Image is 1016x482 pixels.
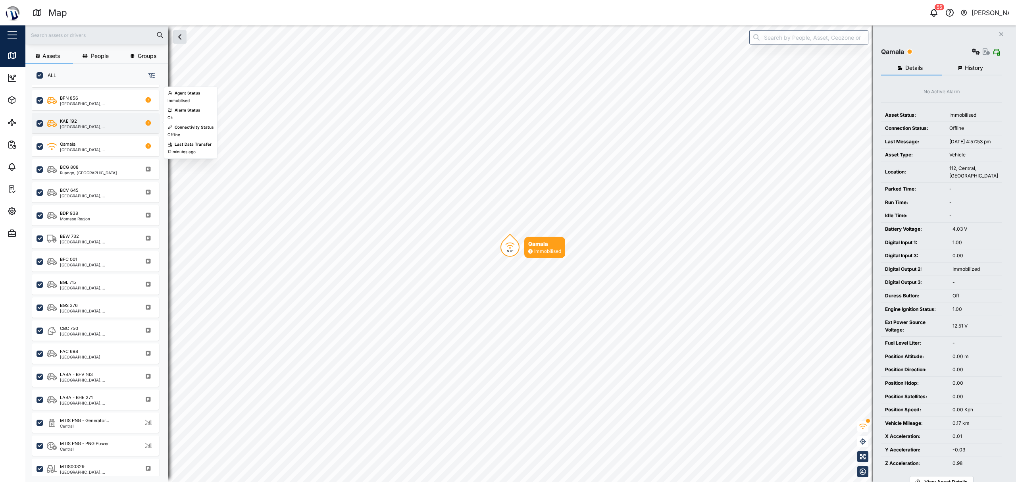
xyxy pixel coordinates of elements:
[21,51,38,60] div: Map
[952,446,998,454] div: -0.03
[885,138,941,146] div: Last Message:
[60,240,136,244] div: [GEOGRAPHIC_DATA], [GEOGRAPHIC_DATA]
[60,417,109,424] div: MTIS PNG - Generator...
[60,263,136,267] div: [GEOGRAPHIC_DATA], [GEOGRAPHIC_DATA]
[21,185,42,193] div: Tasks
[885,353,945,361] div: Position Altitude:
[60,148,136,152] div: [GEOGRAPHIC_DATA], [GEOGRAPHIC_DATA]
[60,348,78,355] div: FAC 698
[885,212,941,220] div: Idle Time:
[885,112,941,119] div: Asset Status:
[749,30,868,44] input: Search by People, Asset, Geozone or Place
[60,141,75,148] div: Qamala
[60,217,90,221] div: Momase Region
[952,433,998,440] div: 0.01
[60,286,136,290] div: [GEOGRAPHIC_DATA], [GEOGRAPHIC_DATA]
[138,53,156,59] span: Groups
[60,194,136,198] div: [GEOGRAPHIC_DATA], [GEOGRAPHIC_DATA]
[21,96,45,104] div: Assets
[905,65,923,71] span: Details
[885,393,945,401] div: Position Satellites:
[885,339,945,347] div: Fuel Level Liter:
[952,252,998,260] div: 0.00
[60,332,136,336] div: [GEOGRAPHIC_DATA], [GEOGRAPHIC_DATA]
[528,240,561,248] div: Qamala
[885,460,945,467] div: Z Acceleration:
[91,53,109,59] span: People
[972,8,1010,18] div: [PERSON_NAME]
[952,420,998,427] div: 0.17 km
[60,470,136,474] div: [GEOGRAPHIC_DATA], [GEOGRAPHIC_DATA]
[60,325,78,332] div: CBC 750
[60,440,109,447] div: MTIS PNG - PNG Power
[60,102,136,106] div: [GEOGRAPHIC_DATA], [GEOGRAPHIC_DATA]
[952,393,998,401] div: 0.00
[42,53,60,59] span: Assets
[4,4,21,21] img: Main Logo
[60,378,136,382] div: [GEOGRAPHIC_DATA], [GEOGRAPHIC_DATA]
[885,239,945,247] div: Digital Input 1:
[952,366,998,374] div: 0.00
[952,292,998,300] div: Off
[885,125,941,132] div: Connection Status:
[935,4,944,10] div: 55
[21,140,48,149] div: Reports
[60,279,76,286] div: BGL 715
[952,339,998,347] div: -
[952,266,998,273] div: Immobilized
[32,85,168,476] div: grid
[60,371,93,378] div: LABA - BFV 163
[60,125,136,129] div: [GEOGRAPHIC_DATA], [GEOGRAPHIC_DATA]
[167,132,180,138] div: Offline
[952,460,998,467] div: 0.98
[500,237,565,258] div: Map marker
[534,248,561,255] div: Immobilised
[21,73,56,82] div: Dashboard
[949,125,998,132] div: Offline
[952,322,998,330] div: 12.51 V
[949,212,998,220] div: -
[60,463,85,470] div: MTIS00329
[175,107,200,114] div: Alarm Status
[48,6,67,20] div: Map
[175,141,212,148] div: Last Data Transfer
[952,353,998,361] div: 0.00 m
[885,420,945,427] div: Vehicle Mileage:
[952,380,998,387] div: 0.00
[60,164,79,171] div: BCG 808
[60,355,100,359] div: [GEOGRAPHIC_DATA]
[60,118,77,125] div: KAE 192
[175,124,214,131] div: Connectivity Status
[952,279,998,286] div: -
[60,233,79,240] div: BEW 732
[43,72,56,79] label: ALL
[21,162,45,171] div: Alarms
[952,239,998,247] div: 1.00
[885,266,945,273] div: Digital Output 2:
[60,394,92,401] div: LABA - BHE 271
[949,185,998,193] div: -
[949,112,998,119] div: Immobilised
[60,447,109,451] div: Central
[924,88,960,96] div: No Active Alarm
[885,252,945,260] div: Digital Input 3:
[175,90,200,96] div: Agent Status
[885,199,941,206] div: Run Time:
[949,151,998,159] div: Vehicle
[949,138,998,146] div: [DATE] 4:57:53 pm
[885,279,945,286] div: Digital Output 3:
[885,185,941,193] div: Parked Time:
[507,249,514,253] div: N 0°
[949,165,998,179] div: 112, Central, [GEOGRAPHIC_DATA]
[885,446,945,454] div: Y Acceleration:
[960,7,1010,18] button: [PERSON_NAME]
[885,226,945,233] div: Battery Voltage:
[60,256,77,263] div: BFC 001
[167,115,173,121] div: Ok
[60,187,79,194] div: BCV 645
[952,306,998,313] div: 1.00
[60,309,136,313] div: [GEOGRAPHIC_DATA], [GEOGRAPHIC_DATA]
[60,210,78,217] div: BDP 938
[885,306,945,313] div: Engine Ignition Status:
[885,319,945,334] div: Ext Power Source Voltage:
